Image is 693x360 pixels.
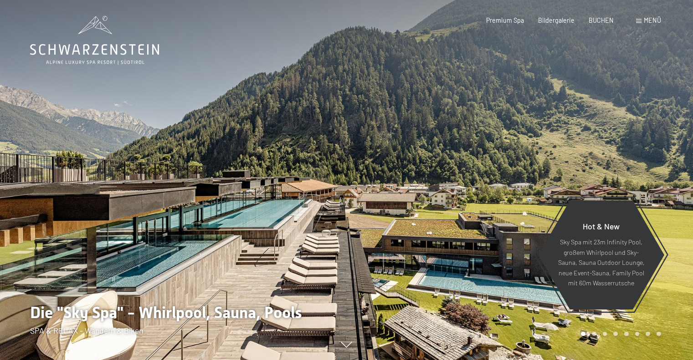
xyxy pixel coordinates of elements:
div: Carousel Page 6 [635,332,640,336]
div: Carousel Page 5 [624,332,629,336]
p: Sky Spa mit 23m Infinity Pool, großem Whirlpool und Sky-Sauna, Sauna Outdoor Lounge, neue Event-S... [558,237,645,289]
a: Bildergalerie [538,16,575,24]
a: Premium Spa [486,16,524,24]
span: Hot & New [583,221,620,231]
div: Carousel Page 1 (Current Slide) [581,332,585,336]
div: Carousel Page 3 [603,332,607,336]
div: Carousel Page 7 [646,332,650,336]
a: Hot & New Sky Spa mit 23m Infinity Pool, großem Whirlpool und Sky-Sauna, Sauna Outdoor Lounge, ne... [538,200,665,310]
div: Carousel Page 8 [657,332,661,336]
a: BUCHEN [589,16,614,24]
div: Carousel Pagination [578,332,661,336]
span: Menü [644,16,661,24]
div: Carousel Page 4 [613,332,618,336]
div: Carousel Page 2 [592,332,596,336]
